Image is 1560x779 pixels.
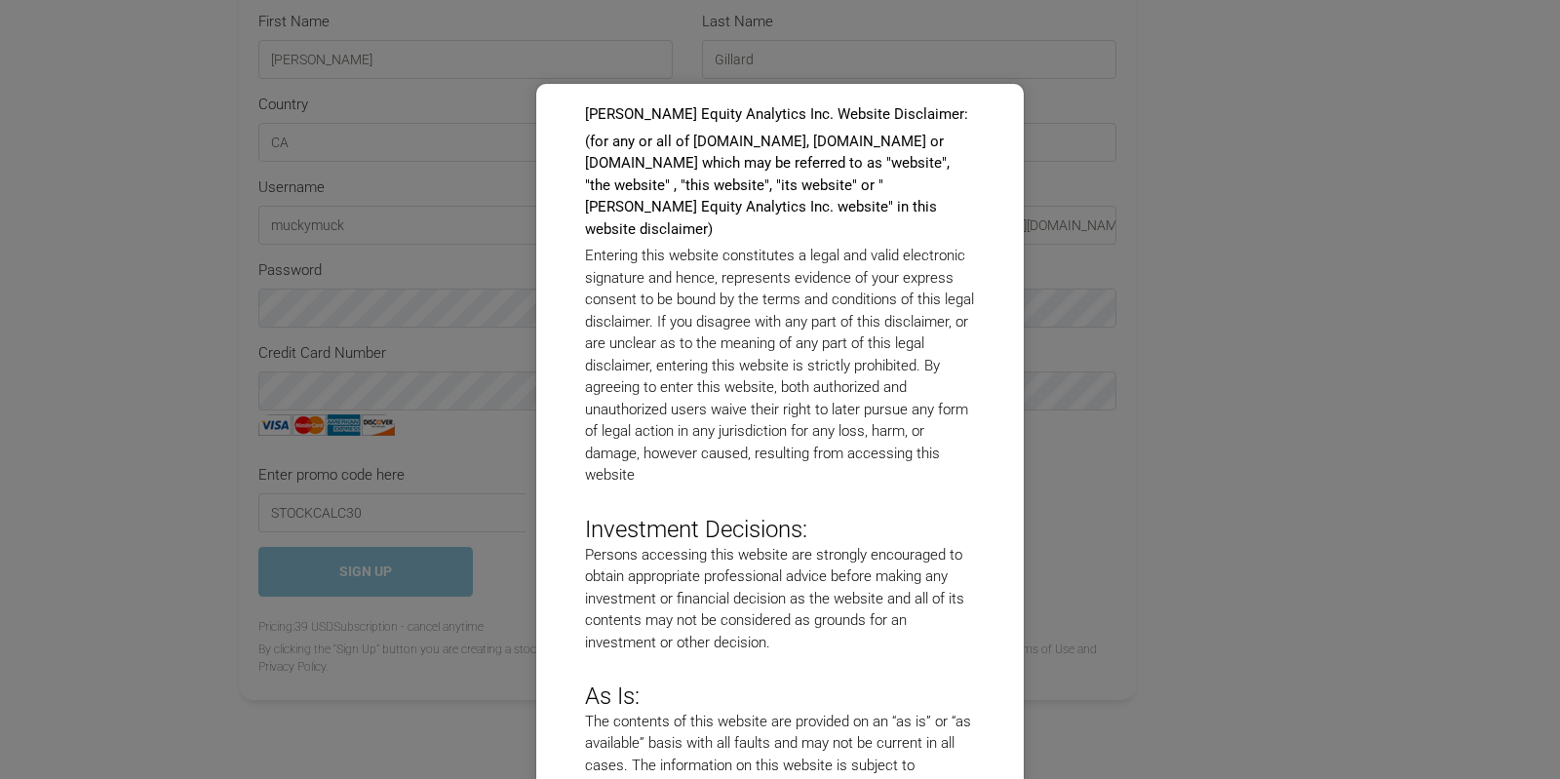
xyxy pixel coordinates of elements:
[585,682,975,711] h4: As Is:
[585,544,975,654] p: Persons accessing this website are strongly encouraged to obtain appropriate professional advice ...
[585,105,968,123] strong: [PERSON_NAME] Equity Analytics Inc. Website Disclaimer:
[585,133,950,238] strong: (for any or all of [DOMAIN_NAME], [DOMAIN_NAME] or [DOMAIN_NAME] which may be referred to as "web...
[585,516,975,544] h4: Investment Decisions:
[585,245,975,487] p: Entering this website constitutes a legal and valid electronic signature and hence, represents ev...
